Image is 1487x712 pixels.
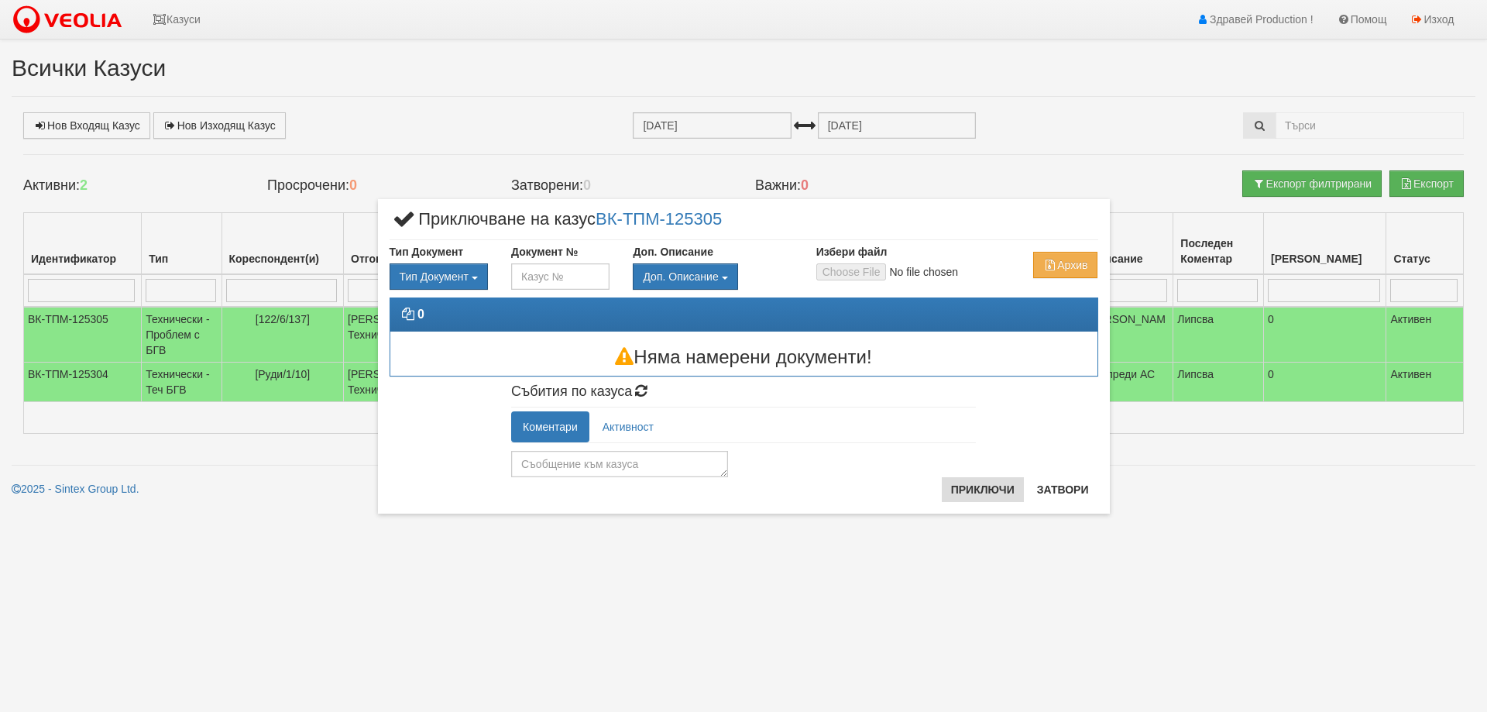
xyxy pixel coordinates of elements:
[390,211,723,239] span: Приключване на казус
[633,263,737,290] button: Доп. Описание
[816,244,888,260] label: Избери файл
[390,263,488,290] div: Двоен клик, за изчистване на избраната стойност.
[633,244,713,260] label: Доп. Описание
[511,244,578,260] label: Документ №
[591,411,665,442] a: Активност
[596,209,722,229] a: ВК-ТПМ-125305
[390,244,464,260] label: Тип Документ
[511,384,976,400] h4: Събития по казуса
[1028,477,1098,502] button: Затвори
[1033,252,1097,278] button: Архив
[511,411,589,442] a: Коментари
[633,263,792,290] div: Двоен клик, за изчистване на избраната стойност.
[390,347,1097,367] h3: Няма намерени документи!
[942,477,1024,502] button: Приключи
[390,263,488,290] button: Тип Документ
[643,270,718,283] span: Доп. Описание
[417,308,424,321] strong: 0
[400,270,469,283] span: Тип Документ
[511,263,610,290] input: Казус №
